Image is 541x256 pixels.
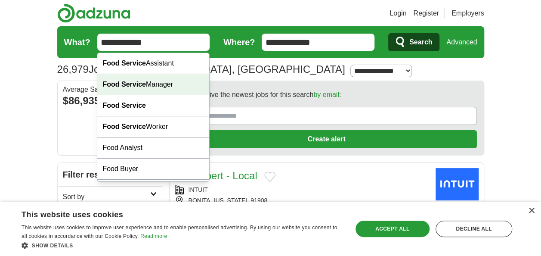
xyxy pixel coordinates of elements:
strong: Food Service [102,102,145,109]
span: Show details [32,243,73,249]
strong: Food Service [102,59,145,67]
a: Advanced [446,34,477,51]
div: Food Analyst [97,137,209,159]
a: Employers [451,8,484,19]
a: Register [413,8,439,19]
div: Manager [97,74,209,95]
div: BONITA, [US_STATE], 91908 [175,196,429,205]
div: Food Packaging [97,180,209,201]
label: What? [64,36,90,49]
button: Add to favorite jobs [264,172,275,182]
a: Read more, opens a new window [140,233,167,239]
img: Adzuna logo [57,3,130,23]
div: $86,935 [63,93,157,109]
h2: Filter results [58,163,162,186]
span: This website uses cookies to improve user experience and to enable personalised advertising. By u... [22,225,337,239]
div: This website uses cookies [22,207,321,220]
img: Intuit logo [436,168,479,200]
span: Receive the newest jobs for this search : [194,90,341,100]
div: Show details [22,241,343,250]
a: by email [313,91,339,98]
label: Where? [223,36,255,49]
button: Search [388,33,439,51]
div: Close [528,208,535,214]
div: Decline all [436,221,512,237]
span: Search [409,34,432,51]
strong: Food Service [102,123,145,130]
h2: Sort by [63,192,150,202]
div: Food Buyer [97,159,209,180]
div: Worker [97,116,209,137]
div: Accept all [356,221,430,237]
div: Assistant [97,53,209,74]
div: Average Salary [63,86,157,93]
a: Tax Expert - Local [175,170,257,181]
a: Sort by [58,186,162,207]
strong: Food Service [102,81,145,88]
h1: Jobs in [GEOGRAPHIC_DATA], [GEOGRAPHIC_DATA] [57,63,345,75]
a: INTUIT [189,186,208,193]
a: Login [390,8,406,19]
button: Create alert [176,130,477,148]
span: 26,979 [57,62,89,77]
